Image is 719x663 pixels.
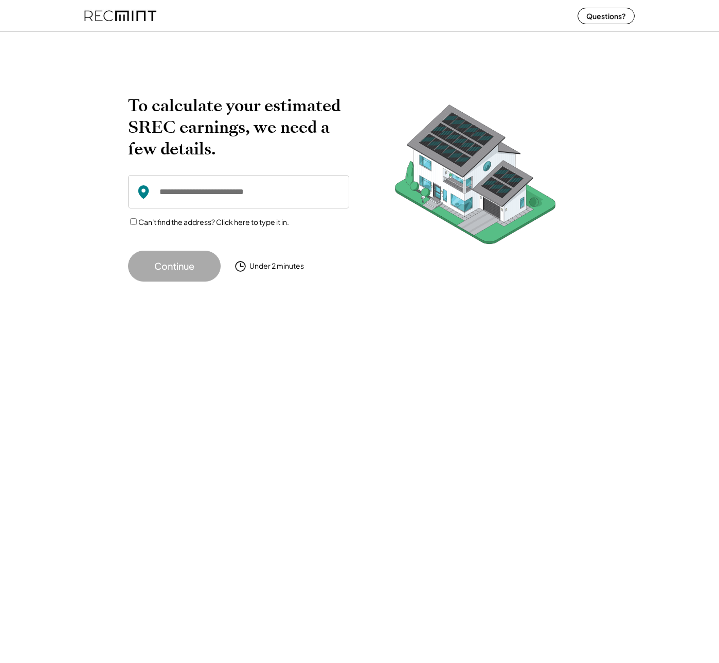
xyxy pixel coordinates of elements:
button: Questions? [578,8,635,24]
h2: To calculate your estimated SREC earnings, we need a few details. [128,95,349,160]
label: Can't find the address? Click here to type it in. [138,217,289,226]
div: Under 2 minutes [249,261,304,271]
button: Continue [128,251,221,282]
img: RecMintArtboard%207.png [375,95,576,260]
img: recmint-logotype%403x%20%281%29.jpeg [84,2,156,29]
